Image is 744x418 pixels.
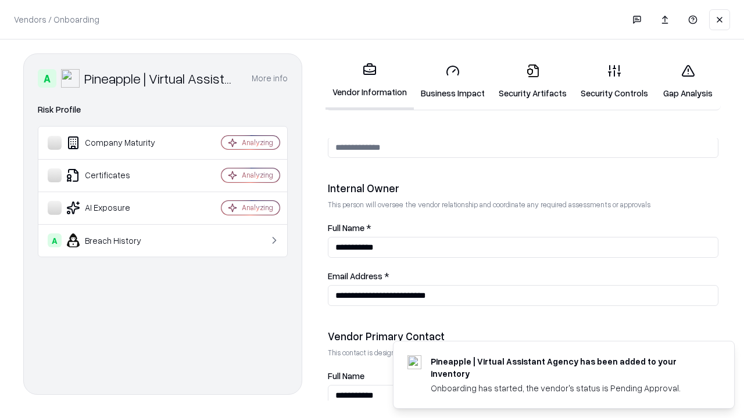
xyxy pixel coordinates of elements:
div: Analyzing [242,203,273,212]
label: Email Address * [328,272,718,280]
a: Business Impact [414,55,492,109]
div: Company Maturity [48,136,187,150]
button: More info [252,68,288,89]
a: Gap Analysis [655,55,721,109]
a: Vendor Information [325,53,414,110]
p: This person will oversee the vendor relationship and coordinate any required assessments or appro... [328,200,718,210]
div: Certificates [48,168,187,182]
div: Analyzing [242,138,273,147]
div: AI Exposure [48,201,187,215]
div: Onboarding has started, the vendor's status is Pending Approval. [431,382,706,394]
div: Analyzing [242,170,273,180]
div: A [38,69,56,88]
p: Vendors / Onboarding [14,13,99,26]
div: Pineapple | Virtual Assistant Agency [84,69,238,88]
div: Vendor Primary Contact [328,329,718,343]
div: Pineapple | Virtual Assistant Agency has been added to your inventory [431,355,706,380]
div: Breach History [48,233,187,247]
img: Pineapple | Virtual Assistant Agency [61,69,80,88]
label: Full Name [328,372,718,380]
img: trypineapple.com [407,355,421,369]
p: This contact is designated to receive the assessment request from Shift [328,348,718,358]
a: Security Artifacts [492,55,574,109]
a: Security Controls [574,55,655,109]
div: A [48,233,62,247]
div: Risk Profile [38,103,288,117]
div: Internal Owner [328,181,718,195]
label: Full Name * [328,224,718,232]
